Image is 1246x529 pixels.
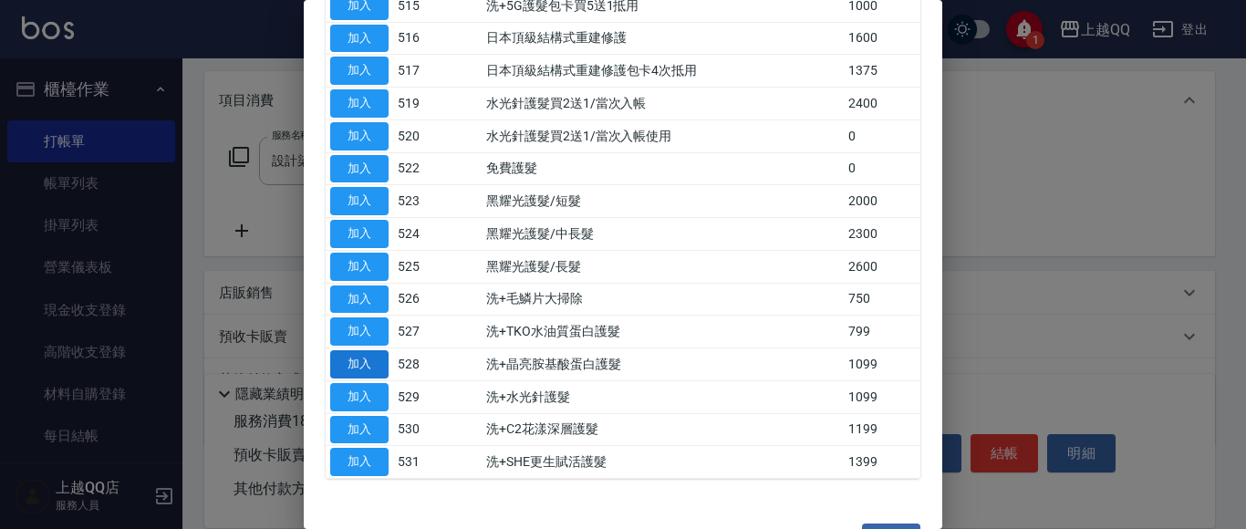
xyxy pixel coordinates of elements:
td: 799 [844,316,920,348]
button: 加入 [330,220,389,248]
td: 519 [393,88,438,120]
td: 日本頂級結構式重建修護 [482,22,844,55]
td: 517 [393,55,438,88]
button: 加入 [330,25,389,53]
button: 加入 [330,317,389,346]
td: 526 [393,283,438,316]
td: 洗+TKO水油質蛋白護髮 [482,316,844,348]
td: 0 [844,152,920,185]
td: 黑耀光護髮/中長髮 [482,218,844,251]
td: 黑耀光護髮/短髮 [482,185,844,218]
button: 加入 [330,383,389,411]
td: 1399 [844,446,920,479]
td: 1099 [844,380,920,413]
td: 516 [393,22,438,55]
button: 加入 [330,89,389,118]
td: 1375 [844,55,920,88]
button: 加入 [330,416,389,444]
td: 520 [393,119,438,152]
button: 加入 [330,350,389,379]
td: 2400 [844,88,920,120]
button: 加入 [330,155,389,183]
td: 529 [393,380,438,413]
td: 528 [393,348,438,381]
td: 1600 [844,22,920,55]
td: 日本頂級結構式重建修護包卡4次抵用 [482,55,844,88]
td: 523 [393,185,438,218]
td: 2300 [844,218,920,251]
td: 750 [844,283,920,316]
td: 524 [393,218,438,251]
td: 1199 [844,413,920,446]
td: 0 [844,119,920,152]
td: 水光針護髮買2送1/當次入帳 [482,88,844,120]
td: 洗+C2花漾深層護髮 [482,413,844,446]
td: 洗+毛鱗片大掃除 [482,283,844,316]
td: 525 [393,250,438,283]
td: 527 [393,316,438,348]
td: 免費護髮 [482,152,844,185]
button: 加入 [330,448,389,476]
td: 洗+SHE更生賦活護髮 [482,446,844,479]
button: 加入 [330,122,389,150]
td: 黑耀光護髮/長髮 [482,250,844,283]
button: 加入 [330,187,389,215]
td: 2000 [844,185,920,218]
td: 531 [393,446,438,479]
button: 加入 [330,253,389,281]
td: 洗+水光針護髮 [482,380,844,413]
td: 1099 [844,348,920,381]
td: 522 [393,152,438,185]
td: 530 [393,413,438,446]
td: 水光針護髮買2送1/當次入帳使用 [482,119,844,152]
td: 2600 [844,250,920,283]
button: 加入 [330,285,389,314]
td: 洗+晶亮胺基酸蛋白護髮 [482,348,844,381]
button: 加入 [330,57,389,85]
